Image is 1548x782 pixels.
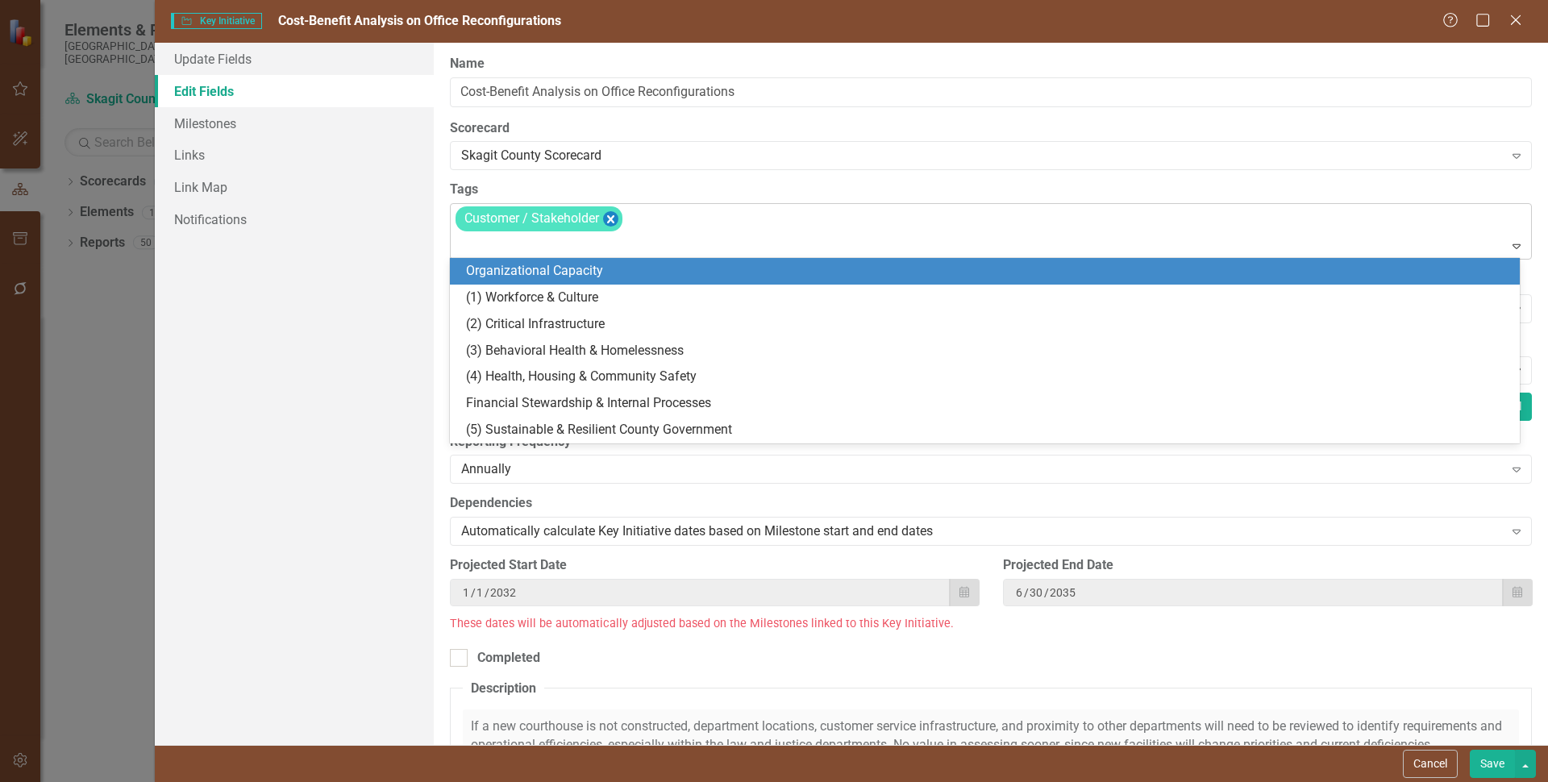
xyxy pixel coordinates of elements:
[466,316,605,331] span: (2) Critical Infrastructure
[1470,750,1515,778] button: Save
[471,585,476,600] span: /
[466,289,598,305] span: (1) Workforce & Culture
[466,395,711,410] span: Financial Stewardship & Internal Processes
[477,649,540,668] div: Completed
[464,210,599,226] span: Customer / Stakeholder
[171,13,262,29] span: Key Initiative
[155,171,434,203] a: Link Map
[603,211,618,227] div: Remove [object Object]
[485,585,489,600] span: /
[450,119,1532,138] label: Scorecard
[450,494,1532,513] label: Dependencies
[463,680,544,698] legend: Description
[1024,585,1029,600] span: /
[450,181,1532,199] label: Tags
[461,522,1504,541] div: Automatically calculate Key Initiative dates based on Milestone start and end dates
[466,368,697,384] span: (4) Health, Housing & Community Safety
[450,55,1532,73] label: Name
[155,107,434,139] a: Milestones
[155,203,434,235] a: Notifications
[1003,556,1532,575] div: Projected End Date
[466,343,684,358] span: (3) Behavioral Health & Homelessness
[278,13,561,28] span: Cost-Benefit Analysis on Office Reconfigurations
[450,556,979,575] div: Projected Start Date
[466,263,603,278] span: Organizational Capacity
[155,75,434,107] a: Edit Fields
[450,77,1532,107] input: Key Initiative Name
[450,614,1532,633] div: These dates will be automatically adjusted based on the Milestones linked to this Key Initiative.
[155,43,434,75] a: Update Fields
[466,422,732,437] span: (5) Sustainable & Resilient County Government
[461,460,1504,479] div: Annually
[461,147,1504,165] div: Skagit County Scorecard
[155,139,434,171] a: Links
[1044,585,1049,600] span: /
[1403,750,1458,778] button: Cancel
